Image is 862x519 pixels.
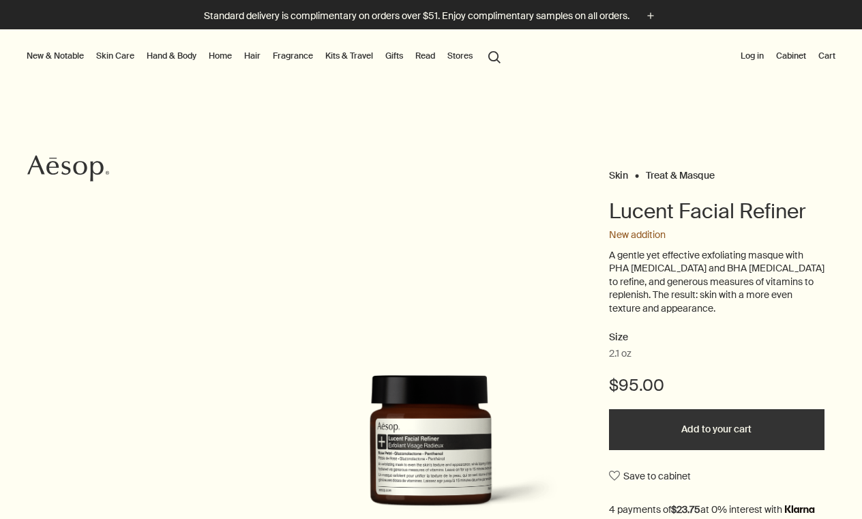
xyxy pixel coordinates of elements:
a: Hair [241,48,263,64]
a: Kits & Travel [323,48,376,64]
button: Open search [482,43,507,69]
svg: Aesop [27,155,109,182]
a: Skin [609,169,628,175]
a: Cabinet [773,48,809,64]
a: Fragrance [270,48,316,64]
a: Read [413,48,438,64]
p: Standard delivery is complimentary on orders over $51. Enjoy complimentary samples on all orders. [204,9,629,23]
button: Standard delivery is complimentary on orders over $51. Enjoy complimentary samples on all orders. [204,8,658,24]
a: Skin Care [93,48,137,64]
a: Home [206,48,235,64]
nav: supplementary [738,29,838,84]
button: Save to cabinet [609,464,691,488]
button: Stores [445,48,475,64]
nav: primary [24,29,507,84]
a: Gifts [383,48,406,64]
h1: Lucent Facial Refiner [609,198,824,225]
button: Add to your cart - $95.00 [609,409,824,450]
button: Log in [738,48,767,64]
a: Aesop [24,151,113,189]
h2: Size [609,329,824,346]
p: A gentle yet effective exfoliating masque with PHA [MEDICAL_DATA] and BHA [MEDICAL_DATA] to refin... [609,249,824,316]
button: New & Notable [24,48,87,64]
a: Treat & Masque [646,169,715,175]
a: Hand & Body [144,48,199,64]
button: Cart [816,48,838,64]
span: 2.1 oz [609,347,631,361]
span: $95.00 [609,374,664,396]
